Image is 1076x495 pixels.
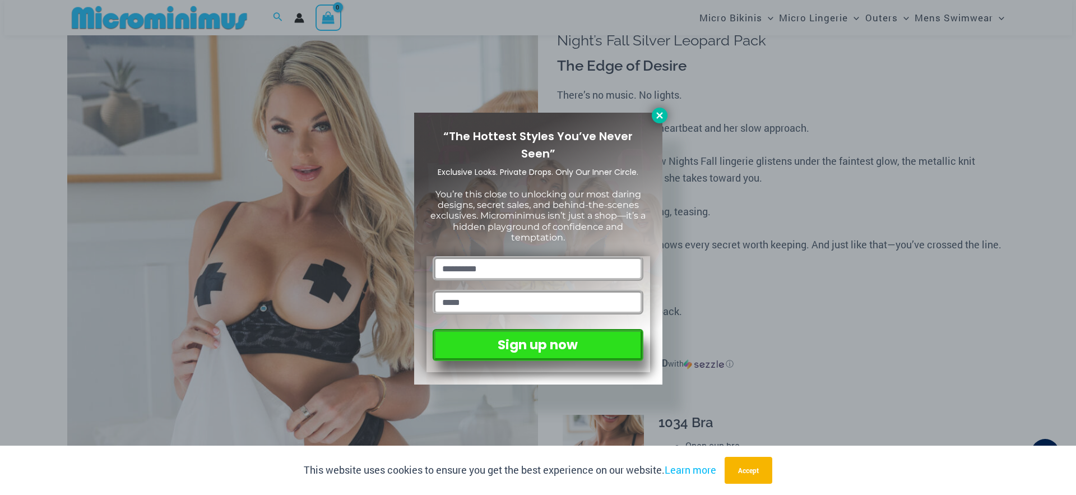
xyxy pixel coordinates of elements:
button: Close [652,108,667,123]
button: Sign up now [433,329,643,361]
a: Learn more [665,463,716,477]
p: This website uses cookies to ensure you get the best experience on our website. [304,462,716,479]
span: “The Hottest Styles You’ve Never Seen” [443,128,633,161]
span: You’re this close to unlocking our most daring designs, secret sales, and behind-the-scenes exclu... [430,189,646,243]
button: Accept [725,457,772,484]
span: Exclusive Looks. Private Drops. Only Our Inner Circle. [438,166,638,178]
